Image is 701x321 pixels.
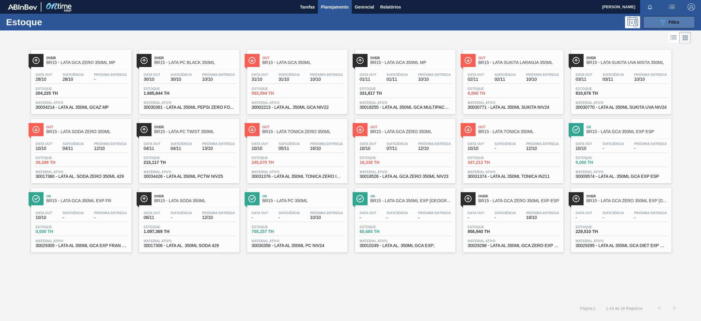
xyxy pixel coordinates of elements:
span: BR15 - LATA GCA 350ML MP [370,60,452,65]
img: Ícone [572,57,580,64]
span: Material ativo [252,170,343,174]
span: Suficiência [494,73,516,76]
h1: Estoque [6,19,99,26]
span: - [576,215,592,220]
span: Out [262,56,344,60]
span: 30031374 - LATA AL 350ML TONICA IN211 [468,174,559,179]
a: ÍconeOutBR15 - LATA GCA ZERO 350MLData out10/10Suficiência07/11Próxima Entrega12/10Estoque16,338 ... [350,114,459,183]
span: 810,676 TH [576,91,618,96]
span: Over [370,56,452,60]
a: ÍconeOverBR15 - LATA GCA ZERO 350ML EXP ESPData out-Suficiência-Próxima Entrega18/10Estoque956,94... [459,183,567,252]
span: - [468,215,484,220]
span: Ok [586,125,668,129]
span: Ok [46,194,128,198]
span: Estoque [360,225,402,229]
span: Data out [144,211,160,215]
span: Data out [360,142,376,146]
span: BR15 - LATA TÔNICA 350ML [478,129,560,134]
span: - [634,146,667,151]
span: Estoque [252,156,294,160]
img: Ícone [464,57,472,64]
span: Estoque [36,225,78,229]
span: - [278,215,300,220]
span: 30030771 - LATA AL 350ML SUKITA NIV24 [468,105,559,110]
span: 04/11 [170,146,192,151]
span: Próxima Entrega [310,211,343,215]
span: Material ativo [144,101,235,104]
span: Material ativo [576,101,667,104]
span: Data out [36,73,52,76]
span: Estoque [468,156,510,160]
span: Material ativo [36,170,127,174]
span: Over [586,56,668,60]
span: Material ativo [360,101,451,104]
div: Visão em Lista [668,32,679,44]
span: 30010249 - LATA AL. 350ML GCA EXP; [360,243,451,248]
span: Próxima Entrega [634,211,667,215]
span: 30029298 - LATA AL 350ML GCA ZERO EXP ESP NIV23 [468,243,559,248]
span: - [602,146,624,151]
span: 01/11 [360,77,376,82]
span: Data out [144,142,160,146]
span: Suficiência [62,211,84,215]
span: - [418,215,451,220]
span: Data out [468,211,484,215]
span: BR15 - LATA GCA 350ML EXP FR [46,199,128,203]
span: Suficiência [170,73,192,76]
span: 347,213 TH [468,160,510,165]
span: Suficiência [170,211,192,215]
span: 10/10 [634,77,667,82]
img: Ícone [572,195,580,203]
span: 215,117 TH [144,160,186,165]
span: Estoque [252,87,294,90]
span: Over [478,194,560,198]
img: TNhmsLtSVTkK8tSr43FrP2fwEKptu5GPRR3wAAAABJRU5ErkJggg== [8,4,37,10]
span: Próxima Entrega [526,142,559,146]
img: Ícone [356,126,364,133]
span: Data out [576,211,592,215]
span: Próxima Entrega [310,73,343,76]
span: Próxima Entrega [310,142,343,146]
span: 10/10 [202,77,235,82]
span: Tarefas [300,3,315,11]
span: 229,510 TH [576,229,618,234]
span: 10/10 [418,77,451,82]
img: Ícone [32,195,40,203]
span: 30018255 - LATA AL 350ML GCA MULTIPACK NIV22 [360,105,451,110]
span: 05/11 [278,146,300,151]
a: ÍconeOutBR15 - LATA SUKITA LARANJA 350MLData out02/11Suficiência02/11Próxima Entrega10/10Estoque0... [459,45,567,114]
span: 30029305 - LATA AL 350ML GCA EXP FRAN NIV23 [36,243,127,248]
span: Data out [468,73,484,76]
a: ÍconeOverBR15 - LATA GCA ZERO 350ML EXP [GEOGRAPHIC_DATA]Data out-Suficiência-Próxima Entrega-Est... [567,183,675,252]
span: Over [154,56,236,60]
span: Próxima Entrega [526,73,559,76]
span: Página : 1 [580,306,595,311]
span: Out [46,125,128,129]
span: Próxima Entrega [418,73,451,76]
span: BR15 - LATA GCA 350ML [262,60,344,65]
span: BR15 - LATA GCA ZERO 350ML EXP EUA [586,199,668,203]
span: Out [478,125,560,129]
span: 07/11 [386,146,408,151]
span: Suficiência [602,211,624,215]
span: Material ativo [576,170,667,174]
img: Ícone [140,126,148,133]
span: Material ativo [468,101,559,104]
a: ÍconeOutBR15 - LATA TÔNICA ZERO 350MLData out10/10Suficiência05/11Próxima Entrega16/10Estoque245,... [242,114,350,183]
span: Estoque [144,225,186,229]
span: BR15 - LATA GCA ZERO 350ML EXP ESP [478,199,560,203]
span: Próxima Entrega [94,211,127,215]
span: 30017306 - LATA AL. 350ML SODA 429 [144,243,235,248]
span: 0,000 TH [36,229,78,234]
span: Data out [36,142,52,146]
img: Ícone [464,195,472,203]
span: Material ativo [36,101,127,104]
span: Suficiência [170,142,192,146]
span: 08/11 [144,215,160,220]
span: - [602,215,624,220]
span: Estoque [144,156,186,160]
span: 10/10 [36,215,52,220]
span: Over [154,125,236,129]
span: Estoque [360,87,402,90]
span: 204,225 TH [36,91,78,96]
